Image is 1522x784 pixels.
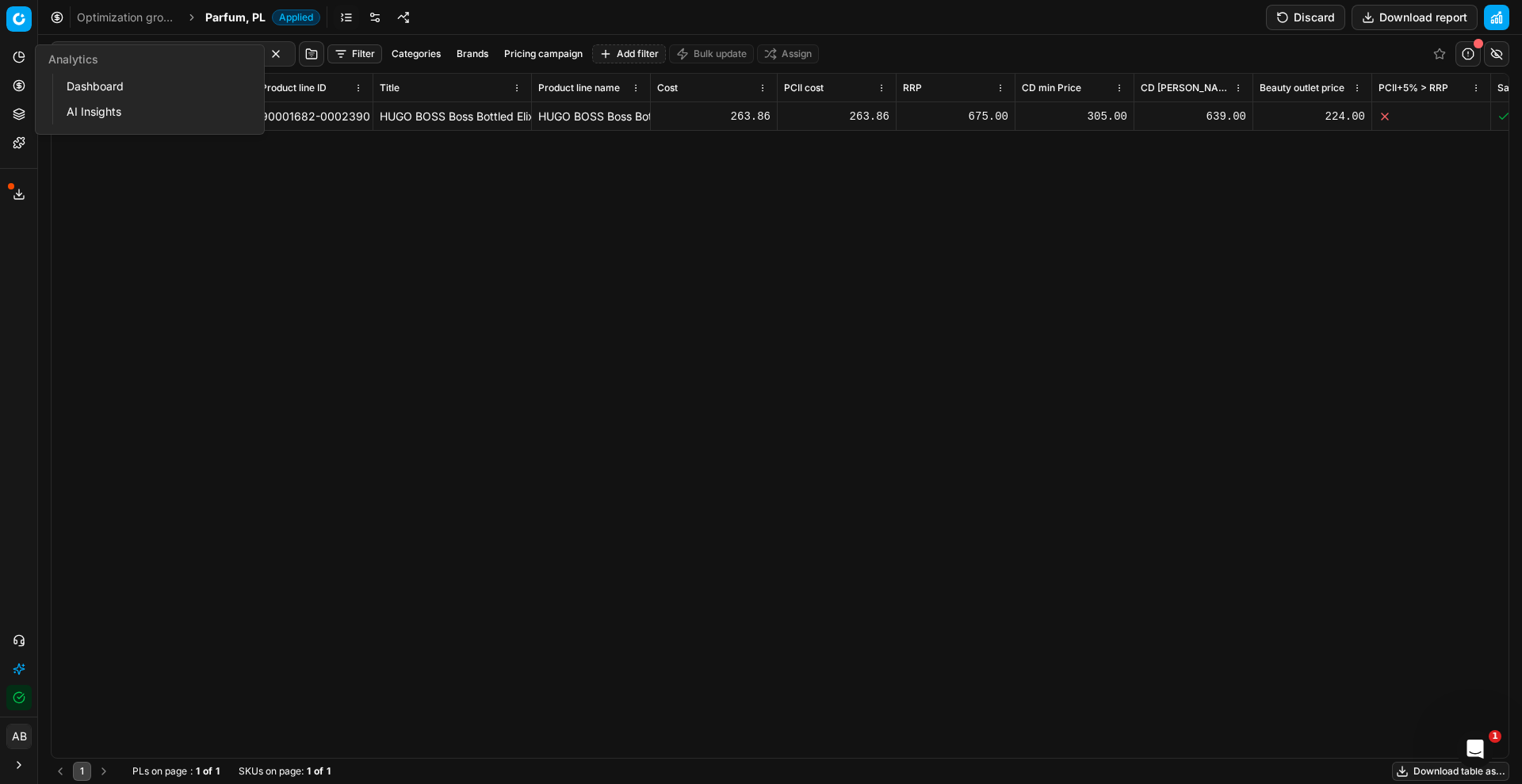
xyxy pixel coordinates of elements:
[1392,762,1509,781] button: Download table as...
[1260,82,1344,94] span: Beauty outlet price
[669,44,754,63] button: Bulk update
[903,109,1008,124] div: 675.00
[657,109,771,124] div: 263.86
[380,82,400,94] span: Title
[203,765,212,778] strong: of
[7,725,31,748] span: AB
[77,10,178,25] a: Optimization groups
[1489,730,1501,743] span: 1
[132,765,187,778] span: PLs on page
[1352,5,1478,30] button: Download report
[307,765,311,778] strong: 1
[538,82,620,94] span: Product line name
[205,10,320,25] span: Parfum, PLApplied
[498,44,589,63] button: Pricing campaign
[1379,82,1448,94] span: PCII+5% > RRP
[60,101,245,123] a: AI Insights
[1022,82,1081,94] span: CD min Price
[272,10,320,25] span: Applied
[94,762,113,781] button: Go to next page
[385,44,447,63] button: Categories
[538,109,644,124] div: HUGO BOSS Boss Bottled Elixir Parfum 100 ml
[327,44,382,63] button: Filter
[51,762,70,781] button: Go to previous page
[380,109,618,123] span: HUGO BOSS Boss Bottled Elixir Parfum 100 ml
[51,762,113,781] nav: pagination
[261,109,366,124] div: 90001682-0002390
[196,765,200,778] strong: 1
[60,75,245,98] a: Dashboard
[132,765,220,778] div: :
[784,109,889,124] div: 263.86
[757,44,819,63] button: Assign
[73,762,91,781] button: 1
[903,82,922,94] span: RRP
[1456,730,1494,768] iframe: Intercom live chat
[592,44,666,63] button: Add filter
[261,82,327,94] span: Product line ID
[239,765,304,778] span: SKUs on page :
[1022,109,1127,124] div: 305.00
[216,765,220,778] strong: 1
[48,52,98,66] span: Analytics
[657,82,678,94] span: Cost
[327,765,331,778] strong: 1
[6,724,32,749] button: AB
[450,44,495,63] button: Brands
[1141,109,1246,124] div: 639.00
[1260,109,1365,124] div: 224.00
[784,82,824,94] span: PCII cost
[205,10,266,25] span: Parfum, PL
[1141,82,1230,94] span: CD [PERSON_NAME]
[1266,5,1345,30] button: Discard
[77,10,320,25] nav: breadcrumb
[314,765,323,778] strong: of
